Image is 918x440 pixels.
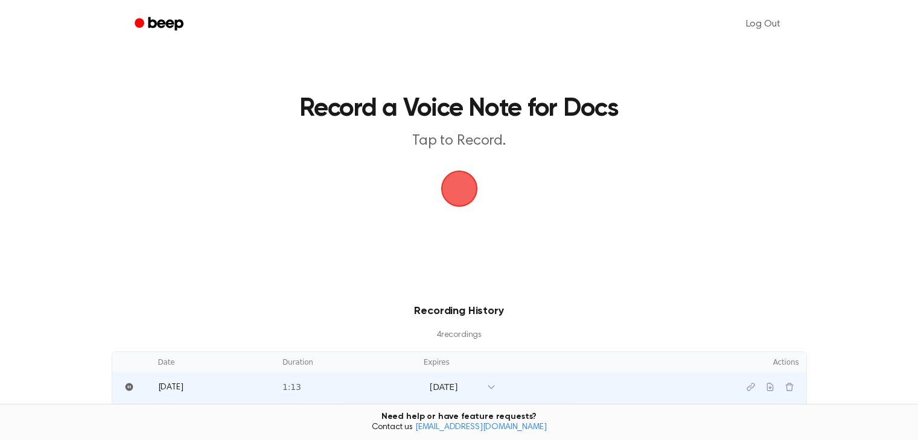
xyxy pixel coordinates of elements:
button: Download recording [760,377,780,397]
th: Actions [710,352,806,372]
th: Duration [275,352,416,372]
span: [DATE] [158,383,183,392]
a: [EMAIL_ADDRESS][DOMAIN_NAME] [415,423,547,432]
span: Contact us [7,423,911,433]
th: Date [151,352,275,372]
h1: Record a Voice Note for Docs [150,96,768,122]
th: Expires [416,352,710,372]
h3: Recording History [131,303,788,319]
button: Delete recording [780,377,799,397]
p: 4 recording s [131,329,788,342]
a: Beep [126,13,194,36]
img: Beep Logo [441,171,477,207]
button: Copy link [741,377,760,397]
p: Tap to Record. [228,131,691,151]
a: Log Out [734,10,792,39]
button: Pause [120,377,139,397]
div: [DATE] [430,381,480,394]
td: 1:13 [275,372,416,401]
